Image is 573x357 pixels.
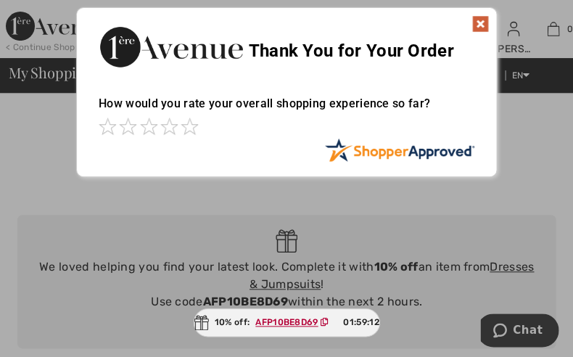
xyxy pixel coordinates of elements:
[194,315,209,330] img: Gift.svg
[248,41,453,61] span: Thank You for Your Order
[33,10,62,23] span: Chat
[99,22,244,71] img: Thank You for Your Order
[343,316,379,329] span: 01:59:12
[255,317,318,327] ins: AFP10BE8D69
[99,82,474,138] div: How would you rate your overall shopping experience so far?
[471,15,489,33] img: x
[194,308,380,337] div: 10% off:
